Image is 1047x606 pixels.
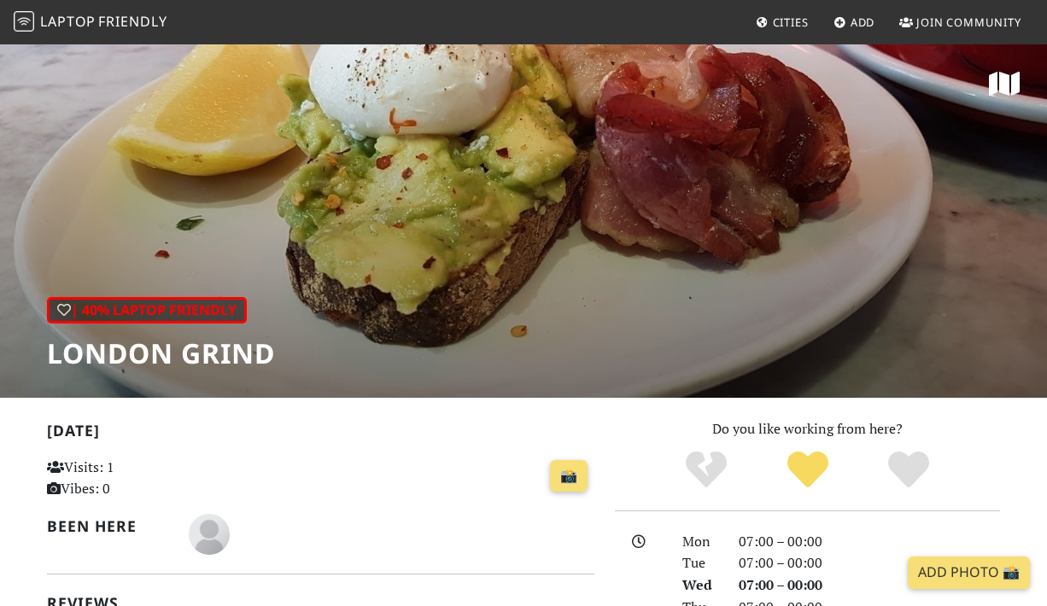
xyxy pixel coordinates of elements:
[14,8,167,38] a: LaptopFriendly LaptopFriendly
[728,552,1010,574] div: 07:00 – 00:00
[615,418,1000,440] p: Do you like working from here?
[916,15,1021,30] span: Join Community
[14,11,34,32] img: LaptopFriendly
[728,574,1010,597] div: 07:00 – 00:00
[773,15,809,30] span: Cities
[858,449,960,492] div: Definitely!
[672,574,728,597] div: Wed
[47,517,168,535] h2: Been here
[827,7,882,38] a: Add
[189,514,230,555] img: blank-535327c66bd565773addf3077783bbfce4b00ec00e9fd257753287c682c7fa38.png
[655,449,757,492] div: No
[47,337,275,370] h1: London Grind
[47,297,247,324] div: | 40% Laptop Friendly
[47,422,594,446] h2: [DATE]
[47,457,216,500] p: Visits: 1 Vibes: 0
[189,523,230,542] span: Ollie Glass
[749,7,816,38] a: Cities
[892,7,1028,38] a: Join Community
[40,12,96,31] span: Laptop
[757,449,858,492] div: Yes
[98,12,167,31] span: Friendly
[550,460,588,492] a: 📸
[728,531,1010,553] div: 07:00 – 00:00
[672,552,728,574] div: Tue
[851,15,875,30] span: Add
[908,556,1030,589] a: Add Photo 📸
[672,531,728,553] div: Mon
